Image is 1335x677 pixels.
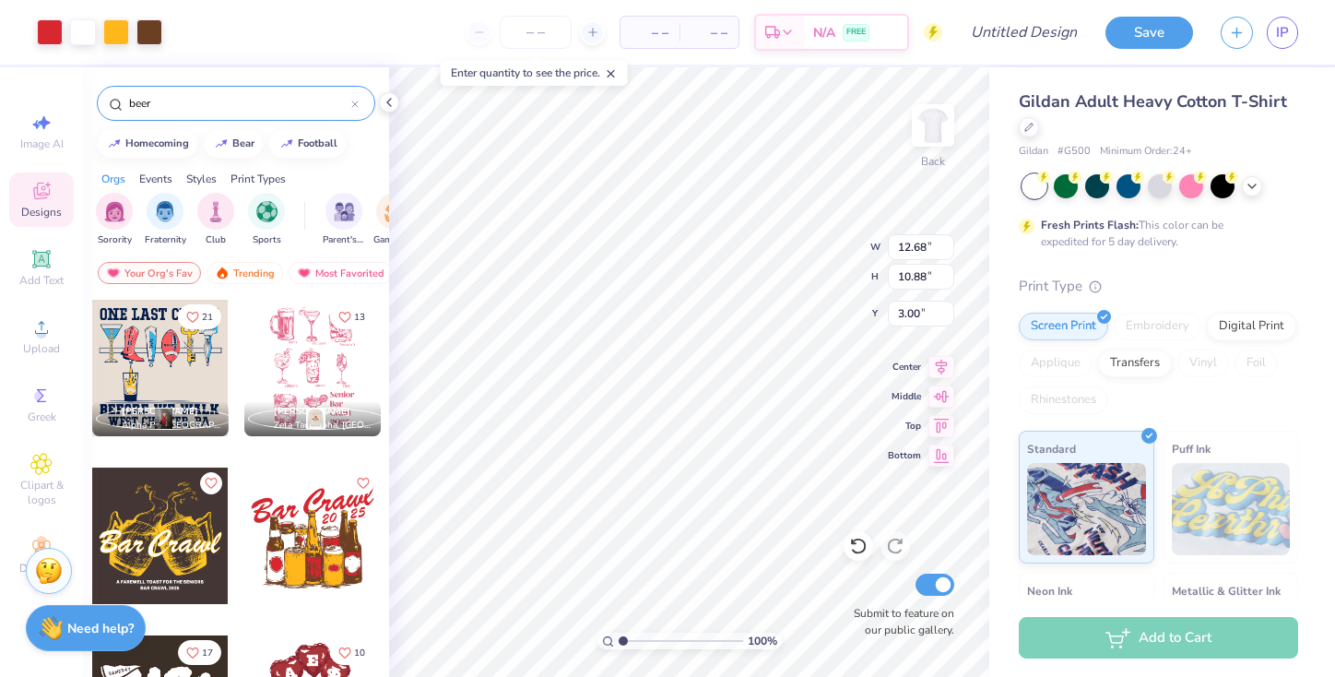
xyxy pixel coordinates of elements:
[1207,313,1296,340] div: Digital Print
[122,419,221,433] span: Alpha Phi, [GEOGRAPHIC_DATA][PERSON_NAME]
[214,138,229,149] img: trend_line.gif
[1027,439,1076,458] span: Standard
[1019,313,1108,340] div: Screen Print
[230,171,286,187] div: Print Types
[354,313,365,322] span: 13
[125,138,189,148] div: homecoming
[1019,386,1108,414] div: Rhinestones
[19,561,64,576] span: Decorate
[1027,463,1146,555] img: Standard
[323,193,365,247] div: filter for Parent's Weekend
[373,193,416,247] button: filter button
[248,193,285,247] button: filter button
[888,420,921,433] span: Top
[1114,313,1201,340] div: Embroidery
[330,304,373,329] button: Like
[186,171,217,187] div: Styles
[145,193,186,247] button: filter button
[323,233,365,247] span: Parent's Weekend
[813,23,835,42] span: N/A
[19,273,64,288] span: Add Text
[207,262,283,284] div: Trending
[1098,350,1172,377] div: Transfers
[1100,144,1192,160] span: Minimum Order: 24 +
[23,341,60,356] span: Upload
[215,267,230,279] img: trending.gif
[204,130,263,158] button: bear
[232,138,254,148] div: bear
[127,94,351,113] input: Try "Alpha"
[20,137,64,151] span: Image AI
[274,419,373,433] span: Zeta Tau Alpha, [GEOGRAPHIC_DATA][PERSON_NAME]
[106,267,121,279] img: most_fav.gif
[139,171,172,187] div: Events
[956,14,1092,51] input: Untitled Design
[1041,218,1139,232] strong: Fresh Prints Flash:
[323,193,365,247] button: filter button
[197,193,234,247] button: filter button
[373,233,416,247] span: Game Day
[253,233,281,247] span: Sports
[298,138,337,148] div: football
[206,233,226,247] span: Club
[256,201,278,222] img: Sports Image
[28,410,56,424] span: Greek
[632,23,668,42] span: – –
[200,472,222,494] button: Like
[1172,581,1281,600] span: Metallic & Glitter Ink
[748,633,777,649] span: 100 %
[1019,276,1298,297] div: Print Type
[1019,350,1093,377] div: Applique
[178,304,221,329] button: Like
[155,201,175,222] img: Fraternity Image
[1019,90,1287,113] span: Gildan Adult Heavy Cotton T-Shirt
[206,201,226,222] img: Club Image
[441,60,628,86] div: Enter quantity to see the price.
[21,205,62,220] span: Designs
[1172,463,1291,555] img: Puff Ink
[1267,17,1298,49] a: IP
[334,201,355,222] img: Parent's Weekend Image
[67,620,134,637] strong: Need help?
[197,193,234,247] div: filter for Club
[1019,144,1048,160] span: Gildan
[1177,350,1229,377] div: Vinyl
[145,193,186,247] div: filter for Fraternity
[107,138,122,149] img: trend_line.gif
[500,16,572,49] input: – –
[97,130,197,158] button: homecoming
[98,233,132,247] span: Sorority
[289,262,393,284] div: Most Favorited
[1235,350,1278,377] div: Foil
[354,648,365,658] span: 10
[269,130,346,158] button: football
[96,193,133,247] div: filter for Sorority
[202,648,213,658] span: 17
[1041,217,1268,250] div: This color can be expedited for 5 day delivery.
[274,405,350,418] span: [PERSON_NAME]
[888,449,921,462] span: Bottom
[846,26,866,39] span: FREE
[202,313,213,322] span: 21
[122,405,198,418] span: [PERSON_NAME]
[1027,581,1072,600] span: Neon Ink
[330,640,373,665] button: Like
[248,193,285,247] div: filter for Sports
[921,153,945,170] div: Back
[279,138,294,149] img: trend_line.gif
[691,23,727,42] span: – –
[1172,439,1211,458] span: Puff Ink
[352,472,374,494] button: Like
[888,361,921,374] span: Center
[373,193,416,247] div: filter for Game Day
[384,201,406,222] img: Game Day Image
[101,171,125,187] div: Orgs
[96,193,133,247] button: filter button
[145,233,186,247] span: Fraternity
[178,640,221,665] button: Like
[1276,22,1289,43] span: IP
[1105,17,1193,49] button: Save
[888,390,921,403] span: Middle
[1057,144,1091,160] span: # G500
[915,107,951,144] img: Back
